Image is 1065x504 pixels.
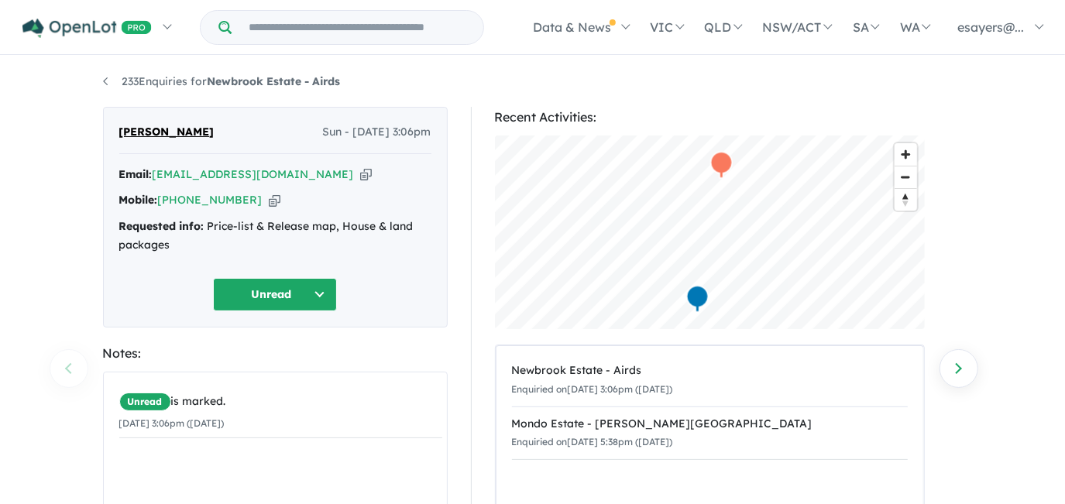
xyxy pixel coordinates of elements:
[119,417,225,429] small: [DATE] 3:06pm ([DATE])
[213,278,337,311] button: Unread
[119,167,153,181] strong: Email:
[323,123,431,142] span: Sun - [DATE] 3:06pm
[103,74,341,88] a: 233Enquiries forNewbrook Estate - Airds
[512,415,908,434] div: Mondo Estate - [PERSON_NAME][GEOGRAPHIC_DATA]
[208,74,341,88] strong: Newbrook Estate - Airds
[119,218,431,255] div: Price-list & Release map, House & land packages
[895,166,917,188] span: Zoom out
[512,354,908,407] a: Newbrook Estate - AirdsEnquiried on[DATE] 3:06pm ([DATE])
[895,166,917,188] button: Zoom out
[495,135,925,329] canvas: Map
[119,219,204,233] strong: Requested info:
[22,19,152,38] img: Openlot PRO Logo White
[512,436,673,447] small: Enquiried on [DATE] 5:38pm ([DATE])
[512,362,908,380] div: Newbrook Estate - Airds
[495,107,925,128] div: Recent Activities:
[103,343,448,364] div: Notes:
[512,406,908,461] a: Mondo Estate - [PERSON_NAME][GEOGRAPHIC_DATA]Enquiried on[DATE] 5:38pm ([DATE])
[158,193,263,207] a: [PHONE_NUMBER]
[119,393,171,411] span: Unread
[957,19,1024,35] span: esayers@...
[119,193,158,207] strong: Mobile:
[512,383,673,395] small: Enquiried on [DATE] 3:06pm ([DATE])
[153,167,354,181] a: [EMAIL_ADDRESS][DOMAIN_NAME]
[269,192,280,208] button: Copy
[235,11,480,44] input: Try estate name, suburb, builder or developer
[103,73,963,91] nav: breadcrumb
[685,285,709,314] div: Map marker
[119,123,215,142] span: [PERSON_NAME]
[895,143,917,166] button: Zoom in
[360,166,372,183] button: Copy
[709,151,733,180] div: Map marker
[895,188,917,211] button: Reset bearing to north
[895,189,917,211] span: Reset bearing to north
[119,393,442,411] div: is marked.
